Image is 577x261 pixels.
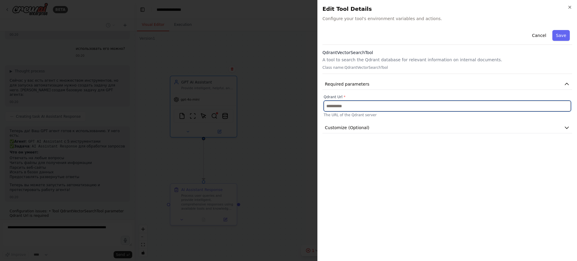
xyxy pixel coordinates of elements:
[325,81,369,87] span: Required parameters
[528,30,550,41] button: Cancel
[322,57,572,63] p: A tool to search the Qdrant database for relevant information on internal documents.
[322,79,572,90] button: Required parameters
[322,50,572,56] h3: QdrantVectorSearchTool
[322,65,572,70] p: Class name: QdrantVectorSearchTool
[325,125,369,131] span: Customize (Optional)
[324,95,571,99] label: Qdrant Url
[322,122,572,133] button: Customize (Optional)
[322,16,572,22] span: Configure your tool's environment variables and actions.
[322,5,572,13] h2: Edit Tool Details
[324,113,571,117] p: The URL of the Qdrant server
[552,30,570,41] button: Save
